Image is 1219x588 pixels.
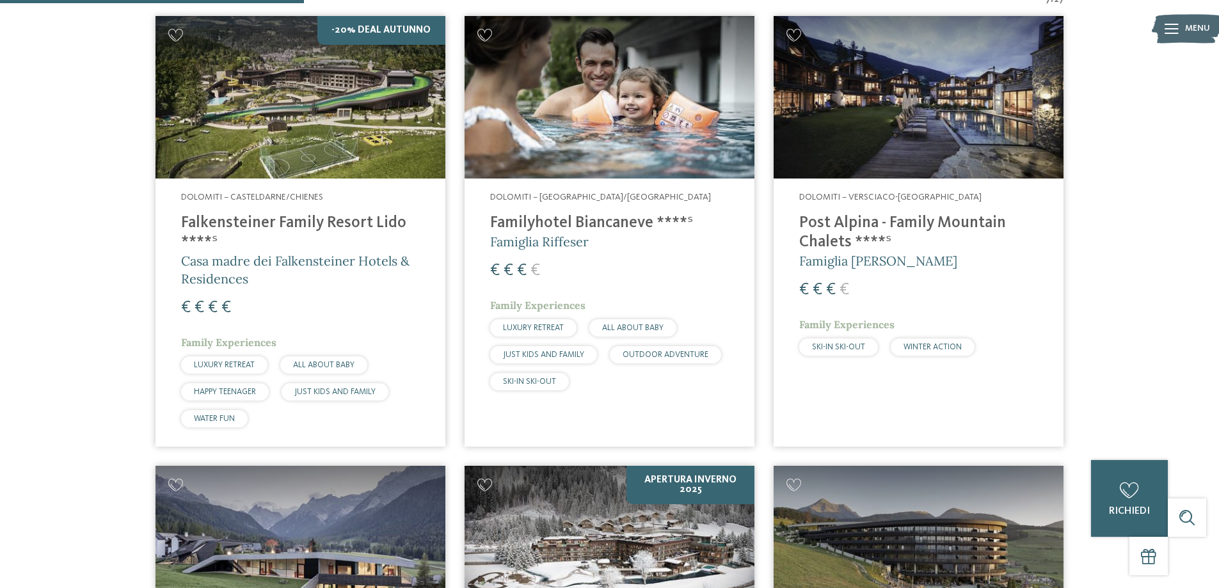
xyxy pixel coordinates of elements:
[503,377,556,386] span: SKI-IN SKI-OUT
[530,262,540,279] span: €
[221,299,231,316] span: €
[490,193,711,202] span: Dolomiti – [GEOGRAPHIC_DATA]/[GEOGRAPHIC_DATA]
[826,282,836,298] span: €
[799,214,1038,252] h4: Post Alpina - Family Mountain Chalets ****ˢ
[181,193,323,202] span: Dolomiti – Casteldarne/Chienes
[1091,460,1168,537] a: richiedi
[194,388,256,396] span: HAPPY TEENAGER
[774,16,1064,447] a: Cercate un hotel per famiglie? Qui troverete solo i migliori! Dolomiti – Versciaco-[GEOGRAPHIC_DA...
[813,282,822,298] span: €
[503,324,564,332] span: LUXURY RETREAT
[294,388,376,396] span: JUST KIDS AND FAMILY
[490,262,500,279] span: €
[1109,506,1150,516] span: richiedi
[155,16,445,179] img: Cercate un hotel per famiglie? Qui troverete solo i migliori!
[293,361,355,369] span: ALL ABOUT BABY
[799,193,982,202] span: Dolomiti – Versciaco-[GEOGRAPHIC_DATA]
[195,299,204,316] span: €
[490,234,589,250] span: Famiglia Riffeser
[602,324,664,332] span: ALL ABOUT BABY
[194,361,255,369] span: LUXURY RETREAT
[181,336,276,349] span: Family Experiences
[208,299,218,316] span: €
[799,282,809,298] span: €
[490,214,729,233] h4: Familyhotel Biancaneve ****ˢ
[465,16,754,447] a: Cercate un hotel per famiglie? Qui troverete solo i migliori! Dolomiti – [GEOGRAPHIC_DATA]/[GEOGR...
[904,343,962,351] span: WINTER ACTION
[503,351,584,359] span: JUST KIDS AND FAMILY
[181,299,191,316] span: €
[504,262,513,279] span: €
[840,282,849,298] span: €
[181,253,410,287] span: Casa madre dei Falkensteiner Hotels & Residences
[181,214,420,252] h4: Falkensteiner Family Resort Lido ****ˢ
[490,299,586,312] span: Family Experiences
[774,16,1064,179] img: Post Alpina - Family Mountain Chalets ****ˢ
[812,343,865,351] span: SKI-IN SKI-OUT
[623,351,708,359] span: OUTDOOR ADVENTURE
[799,253,957,269] span: Famiglia [PERSON_NAME]
[517,262,527,279] span: €
[194,415,235,423] span: WATER FUN
[799,318,895,331] span: Family Experiences
[155,16,445,447] a: Cercate un hotel per famiglie? Qui troverete solo i migliori! -20% Deal Autunno Dolomiti – Castel...
[465,16,754,179] img: Cercate un hotel per famiglie? Qui troverete solo i migliori!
